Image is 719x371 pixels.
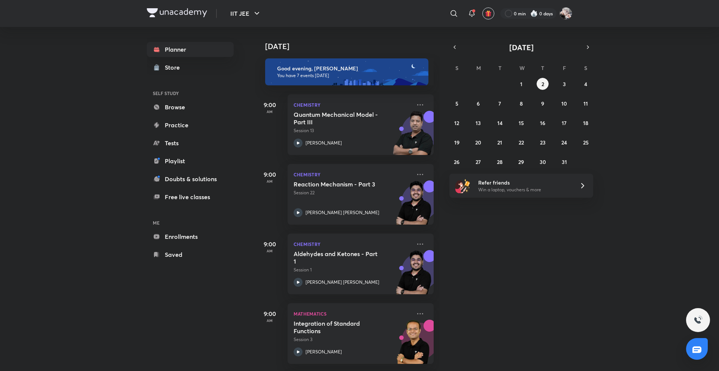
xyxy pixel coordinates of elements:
abbr: Monday [476,64,481,72]
h4: [DATE] [265,42,441,51]
h6: Good evening, [PERSON_NAME] [277,65,422,72]
h6: ME [147,216,234,229]
button: October 3, 2025 [558,78,570,90]
button: October 6, 2025 [472,97,484,109]
button: October 15, 2025 [515,117,527,129]
button: October 26, 2025 [451,156,463,168]
button: avatar [482,7,494,19]
button: October 25, 2025 [580,136,592,148]
button: October 31, 2025 [558,156,570,168]
span: [DATE] [509,42,534,52]
img: ttu [694,316,703,325]
img: unacademy [392,250,434,302]
img: unacademy [392,180,434,232]
a: Company Logo [147,8,207,19]
h5: 9:00 [255,100,285,109]
button: October 16, 2025 [537,117,549,129]
p: Chemistry [294,100,411,109]
button: October 27, 2025 [472,156,484,168]
a: Browse [147,100,234,115]
img: Company Logo [147,8,207,17]
p: [PERSON_NAME] [306,349,342,355]
abbr: October 25, 2025 [583,139,589,146]
p: [PERSON_NAME] [306,140,342,146]
abbr: October 9, 2025 [541,100,544,107]
p: Chemistry [294,240,411,249]
img: avatar [485,10,492,17]
p: AM [255,318,285,323]
button: October 4, 2025 [580,78,592,90]
abbr: October 3, 2025 [563,80,566,88]
p: Session 13 [294,127,411,134]
abbr: October 28, 2025 [497,158,503,165]
abbr: Friday [563,64,566,72]
a: Doubts & solutions [147,171,234,186]
abbr: October 10, 2025 [561,100,567,107]
button: October 21, 2025 [494,136,506,148]
abbr: October 29, 2025 [518,158,524,165]
button: October 2, 2025 [537,78,549,90]
h6: Refer friends [478,179,570,186]
abbr: October 6, 2025 [477,100,480,107]
abbr: October 31, 2025 [562,158,567,165]
img: evening [265,58,428,85]
abbr: October 13, 2025 [476,119,481,127]
abbr: October 7, 2025 [498,100,501,107]
button: October 7, 2025 [494,97,506,109]
button: October 19, 2025 [451,136,463,148]
abbr: October 20, 2025 [475,139,481,146]
p: Session 1 [294,267,411,273]
button: October 14, 2025 [494,117,506,129]
a: Planner [147,42,234,57]
abbr: October 14, 2025 [497,119,503,127]
h6: SELF STUDY [147,87,234,100]
abbr: October 19, 2025 [454,139,459,146]
p: Mathematics [294,309,411,318]
abbr: October 24, 2025 [561,139,567,146]
button: October 17, 2025 [558,117,570,129]
h5: 9:00 [255,240,285,249]
button: October 5, 2025 [451,97,463,109]
img: Navin Raj [559,7,572,20]
a: Free live classes [147,189,234,204]
abbr: Tuesday [498,64,501,72]
img: streak [530,10,538,17]
abbr: October 30, 2025 [540,158,546,165]
abbr: October 21, 2025 [497,139,502,146]
p: AM [255,179,285,183]
abbr: October 18, 2025 [583,119,588,127]
h5: Integration of Standard Functions [294,320,387,335]
h5: Aldehydes and Ketones - Part 1 [294,250,387,265]
abbr: October 23, 2025 [540,139,546,146]
abbr: Thursday [541,64,544,72]
a: Tests [147,136,234,150]
div: Store [165,63,184,72]
abbr: October 4, 2025 [584,80,587,88]
a: Saved [147,247,234,262]
abbr: October 27, 2025 [476,158,481,165]
abbr: October 22, 2025 [519,139,524,146]
p: AM [255,109,285,114]
a: Practice [147,118,234,133]
abbr: October 17, 2025 [562,119,567,127]
button: October 18, 2025 [580,117,592,129]
p: [PERSON_NAME] [PERSON_NAME] [306,209,379,216]
abbr: October 15, 2025 [519,119,524,127]
h5: 9:00 [255,170,285,179]
abbr: Sunday [455,64,458,72]
abbr: October 11, 2025 [583,100,588,107]
p: Chemistry [294,170,411,179]
abbr: Wednesday [519,64,525,72]
a: Store [147,60,234,75]
abbr: October 5, 2025 [455,100,458,107]
abbr: October 8, 2025 [520,100,523,107]
button: October 12, 2025 [451,117,463,129]
button: October 22, 2025 [515,136,527,148]
h5: 9:00 [255,309,285,318]
p: [PERSON_NAME] [PERSON_NAME] [306,279,379,286]
a: Playlist [147,153,234,168]
a: Enrollments [147,229,234,244]
button: October 29, 2025 [515,156,527,168]
button: October 1, 2025 [515,78,527,90]
p: Session 3 [294,336,411,343]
